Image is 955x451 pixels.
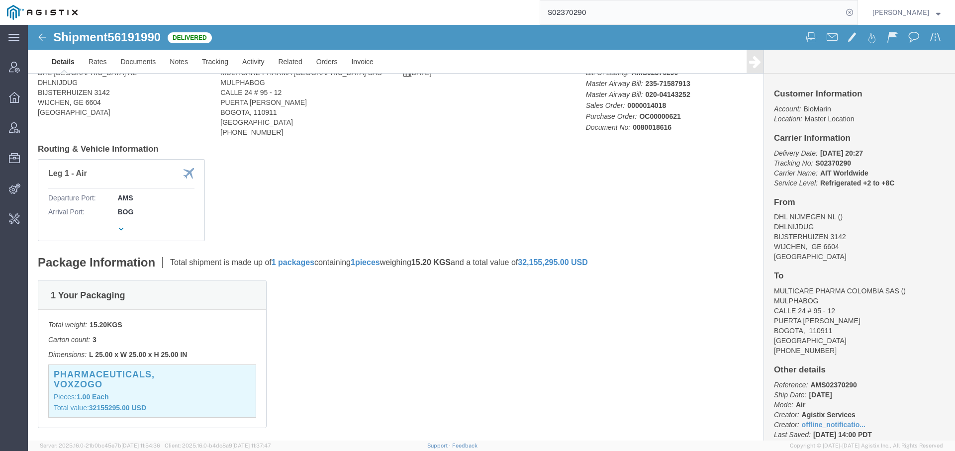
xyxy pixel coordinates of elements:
[427,443,452,449] a: Support
[165,443,271,449] span: Client: 2025.16.0-b4dc8a9
[790,442,943,450] span: Copyright © [DATE]-[DATE] Agistix Inc., All Rights Reserved
[452,443,477,449] a: Feedback
[28,25,955,441] iframe: To enrich screen reader interactions, please activate Accessibility in Grammarly extension settings
[121,443,160,449] span: [DATE] 11:54:36
[40,443,160,449] span: Server: 2025.16.0-21b0bc45e7b
[872,7,929,18] span: Abbie Wilkiemeyer
[540,0,843,24] input: Search for shipment number, reference number
[7,5,78,20] img: logo
[232,443,271,449] span: [DATE] 11:37:47
[872,6,941,18] button: [PERSON_NAME]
